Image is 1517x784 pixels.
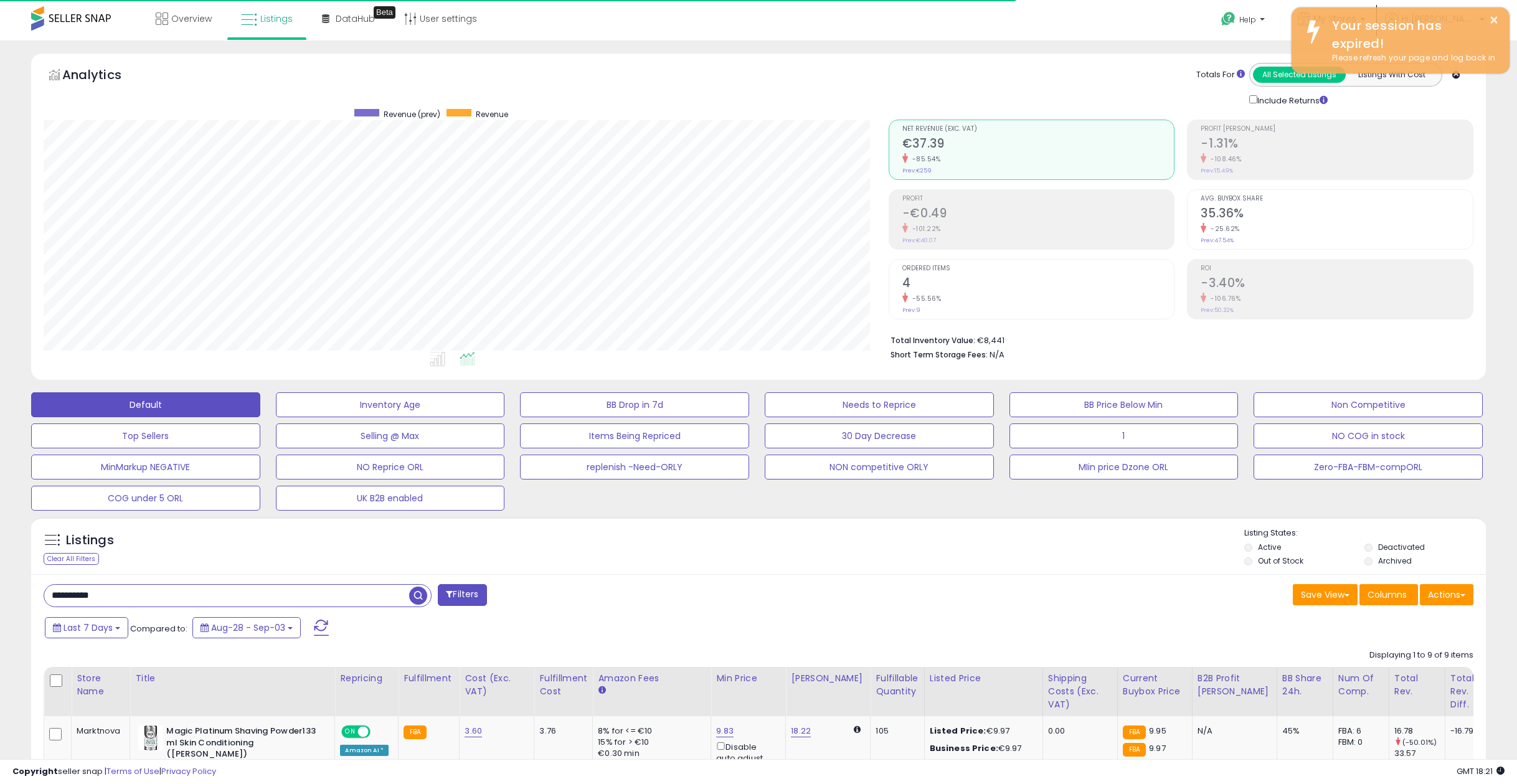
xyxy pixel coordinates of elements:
h5: Analytics [62,66,146,87]
button: 1 [1009,423,1239,448]
div: [PERSON_NAME] [791,672,865,685]
div: Include Returns [1240,93,1343,107]
a: 18.22 [791,725,811,737]
small: -55.56% [908,294,942,303]
button: UK B2B enabled [276,486,505,511]
div: Displaying 1 to 9 of 9 items [1369,649,1473,661]
div: Shipping Costs (Exc. VAT) [1048,672,1112,711]
i: Get Help [1221,11,1236,27]
small: -85.54% [908,154,941,164]
div: 3.76 [539,725,583,737]
small: Prev: 9 [902,306,920,314]
div: Fulfillment Cost [539,672,587,698]
button: BB Price Below Min [1009,392,1239,417]
small: FBA [1123,743,1146,757]
span: DataHub [336,12,375,25]
div: €9.97 [930,725,1033,737]
b: Business Price: [930,742,998,754]
button: MinMarkup NEGATIVE [31,455,260,479]
button: NO Reprice ORL [276,455,505,479]
p: Listing States: [1244,527,1486,539]
small: Prev: 47.54% [1201,237,1234,244]
button: Zero-FBA-FBM-compORL [1254,455,1483,479]
button: Needs to Reprice [765,392,994,417]
div: -16.79 [1450,725,1478,737]
span: Revenue (prev) [384,109,440,120]
a: 3.60 [465,725,482,737]
small: Amazon Fees. [598,685,605,696]
div: Your session has expired! [1323,17,1500,52]
div: Store Name [77,672,125,698]
span: Net Revenue (Exc. VAT) [902,126,1174,133]
div: Please refresh your page and log back in [1323,52,1500,64]
label: Out of Stock [1258,555,1303,566]
h2: 35.36% [1201,206,1473,223]
span: OFF [369,727,389,737]
h5: Listings [66,532,114,549]
span: 9.95 [1149,725,1166,737]
span: 9.97 [1149,742,1166,754]
small: Prev: 15.49% [1201,167,1233,174]
span: Profit [PERSON_NAME] [1201,126,1473,133]
div: Tooltip anchor [374,6,395,19]
button: Filters [438,584,486,606]
div: Fulfillment [404,672,454,685]
small: Prev: €40.07 [902,237,936,244]
h2: -1.31% [1201,136,1473,153]
a: Help [1211,2,1277,40]
span: N/A [990,349,1004,361]
span: Last 7 Days [64,621,113,634]
div: Num of Comp. [1338,672,1384,698]
small: (-50.01%) [1402,737,1437,747]
div: Amazon AI * [340,745,389,756]
div: seller snap | | [12,766,216,778]
a: Terms of Use [106,765,159,777]
span: ON [343,727,359,737]
div: Total Rev. [1394,672,1440,698]
div: Title [135,672,329,685]
button: Non Competitive [1254,392,1483,417]
button: All Selected Listings [1253,67,1346,83]
div: 15% for > €10 [598,737,701,748]
div: 0.00 [1048,725,1108,737]
button: BB Drop in 7d [520,392,749,417]
span: Revenue [476,109,508,120]
small: -101.22% [908,224,941,234]
button: Inventory Age [276,392,505,417]
button: NON competitive ORLY [765,455,994,479]
div: 8% for <= €10 [598,725,701,737]
button: 30 Day Decrease [765,423,994,448]
div: Cost (Exc. VAT) [465,672,529,698]
label: Deactivated [1378,542,1425,552]
button: Actions [1420,584,1473,605]
span: Listings [260,12,293,25]
button: Listings With Cost [1345,67,1438,83]
div: Fulfillable Quantity [876,672,919,698]
small: Prev: €259 [902,167,932,174]
button: Default [31,392,260,417]
span: Columns [1368,588,1407,601]
div: Marktnova [77,725,120,737]
button: MIin price Dzone ORL [1009,455,1239,479]
div: 105 [876,725,914,737]
button: Save View [1293,584,1358,605]
button: NO COG in stock [1254,423,1483,448]
h2: -€0.49 [902,206,1174,223]
div: €9.97 [930,743,1033,754]
div: Min Price [716,672,780,685]
span: Overview [171,12,212,25]
h2: €37.39 [902,136,1174,153]
label: Archived [1378,555,1412,566]
strong: Copyright [12,765,58,777]
small: Prev: 50.32% [1201,306,1234,314]
div: BB Share 24h. [1282,672,1328,698]
div: 45% [1282,725,1323,737]
button: Top Sellers [31,423,260,448]
b: Magic Platinum Shaving Powder133 ml Skin Conditioning ([PERSON_NAME]) [166,725,318,763]
small: -108.46% [1206,154,1241,164]
button: replenish -Need-ORLY [520,455,749,479]
b: Listed Price: [930,725,986,737]
div: Listed Price [930,672,1037,685]
span: Compared to: [130,623,187,635]
button: Last 7 Days [45,617,128,638]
